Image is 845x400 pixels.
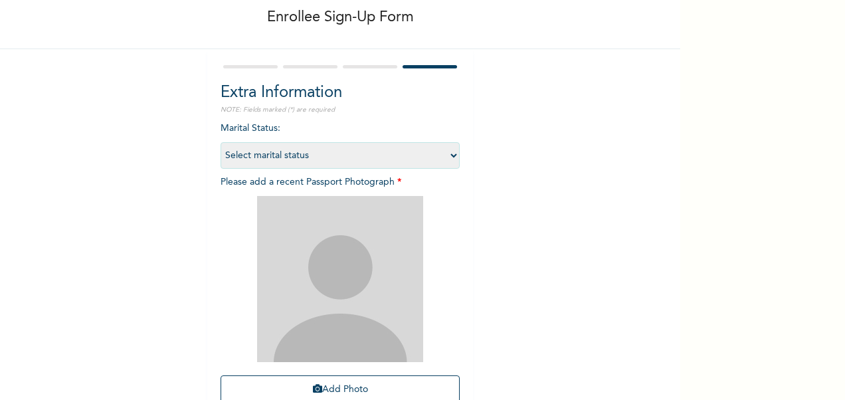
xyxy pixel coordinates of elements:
[221,81,460,105] h2: Extra Information
[221,124,460,160] span: Marital Status :
[267,7,414,29] p: Enrollee Sign-Up Form
[221,105,460,115] p: NOTE: Fields marked (*) are required
[257,196,423,362] img: Crop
